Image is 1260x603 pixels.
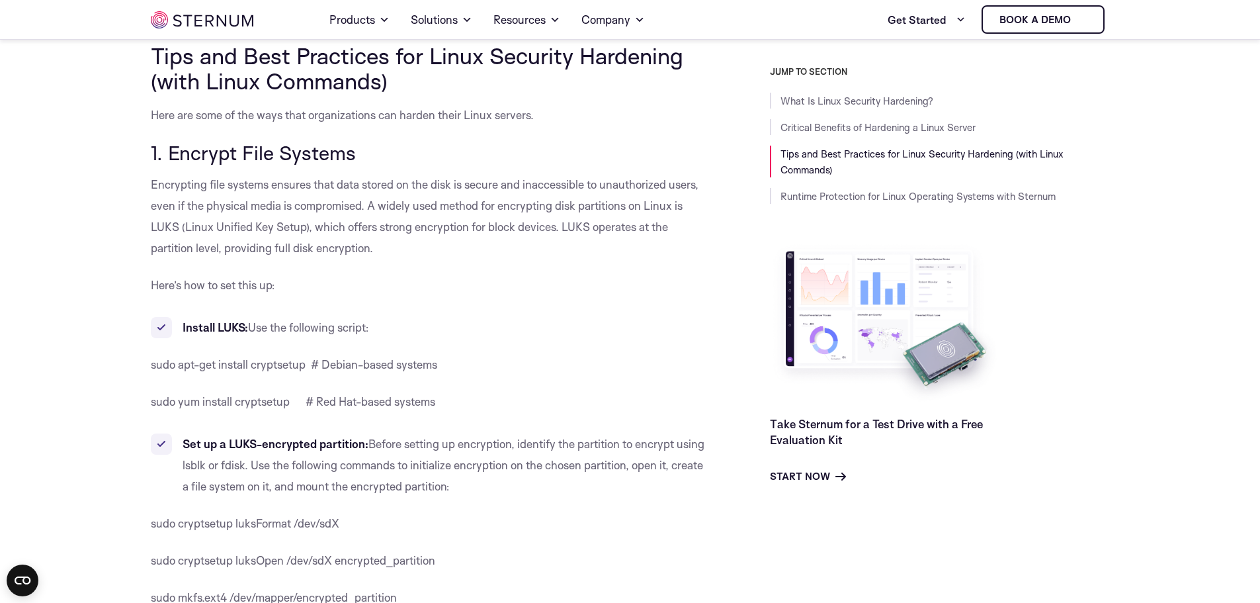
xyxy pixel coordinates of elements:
a: Company [581,1,645,38]
span: Use the following script: [248,320,369,334]
span: Before setting up encryption, identify the partition to encrypt using lsblk or fdisk. Use the fol... [183,437,704,493]
span: sudo apt-get install cryptsetup # Debian-based systems [151,357,437,371]
a: Get Started [888,7,966,33]
a: What Is Linux Security Hardening? [780,95,933,107]
a: Book a demo [982,5,1105,34]
a: Products [329,1,390,38]
a: Solutions [411,1,472,38]
a: Runtime Protection for Linux Operating Systems with Sternum [780,190,1056,203]
b: Install LUKS: [183,320,248,334]
span: sudo yum install cryptsetup # Red Hat-based systems [151,394,435,408]
a: Take Sternum for a Test Drive with a Free Evaluation Kit [770,417,983,447]
img: Take Sternum for a Test Drive with a Free Evaluation Kit [770,241,1001,406]
span: Encrypting file systems ensures that data stored on the disk is secure and inaccessible to unauth... [151,177,698,255]
b: Set up a LUKS-encrypted partition: [183,437,368,451]
a: Tips and Best Practices for Linux Security Hardening (with Linux Commands) [780,148,1064,176]
button: Open CMP widget [7,565,38,596]
span: sudo cryptsetup luksFormat /dev/sdX [151,516,339,530]
h3: JUMP TO SECTION [770,66,1110,77]
span: Here are some of the ways that organizations can harden their Linux servers. [151,108,534,122]
a: Critical Benefits of Hardening a Linux Server [780,121,976,134]
a: Resources [493,1,560,38]
span: Here’s how to set this up: [151,278,275,292]
img: sternum iot [151,11,253,28]
img: sternum iot [1076,15,1087,25]
span: 1. Encrypt File Systems [151,140,356,165]
span: sudo cryptsetup luksOpen /dev/sdX encrypted_partition [151,553,435,567]
span: Tips and Best Practices for Linux Security Hardening (with Linux Commands) [151,42,683,95]
a: Start Now [770,469,846,485]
